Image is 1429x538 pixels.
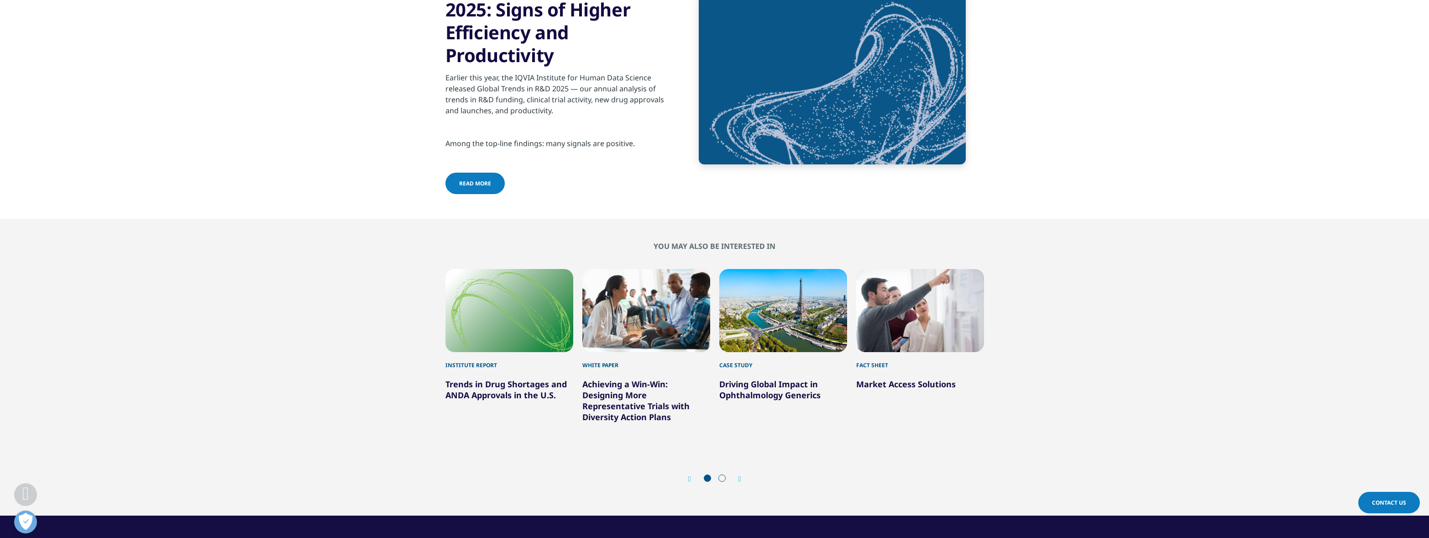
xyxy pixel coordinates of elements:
span: read more [459,179,491,187]
div: Institute Report [445,352,573,369]
div: 1 / 6 [445,269,573,433]
a: read more [445,173,505,194]
button: Open Preferences [14,511,37,533]
div: Case Study [719,352,847,369]
h2: You may also be interested in [445,242,984,251]
div: Fact Sheet [856,352,984,369]
span: Contact Us [1372,499,1406,506]
div: 3 / 6 [719,269,847,433]
p: Among the top-line findings: many signals are positive. [445,138,667,154]
div: Previous slide [688,475,700,483]
a: Achieving a Win-Win: Designing More Representative Trials with Diversity Action Plans [582,379,690,422]
a: Trends in Drug Shortages and ANDA Approvals in the U.S. [445,379,567,401]
div: 4 / 6 [856,269,984,433]
a: Driving Global Impact in Ophthalmology Generics [719,379,821,401]
div: Next slide [729,475,741,483]
p: Earlier this year, the IQVIA Institute for Human Data Science released Global Trends in R&D 2025 ... [445,72,667,121]
div: 2 / 6 [582,269,710,433]
div: White Paper [582,352,710,369]
a: Market Access Solutions [856,379,956,390]
a: Contact Us [1358,492,1420,513]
